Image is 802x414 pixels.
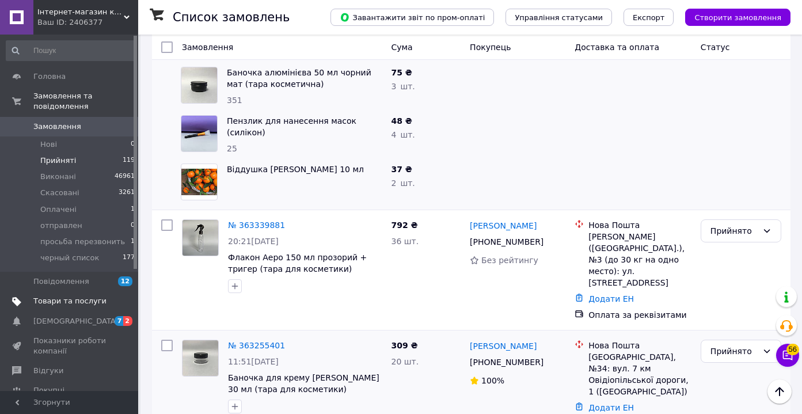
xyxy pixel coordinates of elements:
[588,231,691,288] div: [PERSON_NAME] ([GEOGRAPHIC_DATA].), №3 (до 30 кг на одно место): ул. [STREET_ADDRESS]
[633,13,665,22] span: Експорт
[33,316,119,326] span: [DEMOGRAPHIC_DATA]
[115,172,135,182] span: 46961
[33,91,138,112] span: Замовлення та повідомлення
[227,116,356,137] a: Пензлик для нанесення масок (силікон)
[183,340,218,376] img: Фото товару
[119,188,135,198] span: 3261
[33,276,89,287] span: Повідомлення
[40,188,79,198] span: Скасовані
[588,294,634,303] a: Додати ЕН
[624,9,674,26] button: Експорт
[391,43,412,52] span: Cума
[685,9,790,26] button: Створити замовлення
[182,219,219,256] a: Фото товару
[481,256,538,265] span: Без рейтингу
[182,340,219,377] a: Фото товару
[131,221,135,231] span: 0
[40,139,57,150] span: Нові
[674,12,790,21] a: Створити замовлення
[391,68,412,77] span: 75 ₴
[181,67,217,103] img: Фото товару
[181,169,217,196] img: Фото товару
[330,9,494,26] button: Завантажити звіт по пром-оплаті
[481,376,504,385] span: 100%
[6,40,136,61] input: Пошук
[123,253,135,263] span: 177
[505,9,612,26] button: Управління статусами
[391,130,415,139] span: 4 шт.
[470,43,511,52] span: Покупець
[391,165,412,174] span: 37 ₴
[131,204,135,215] span: 1
[391,357,419,366] span: 20 шт.
[575,43,659,52] span: Доставка та оплата
[710,345,758,358] div: Прийнято
[588,219,691,231] div: Нова Пошта
[588,340,691,351] div: Нова Пошта
[228,373,379,394] a: Баночка для крему [PERSON_NAME] 30 мл (тара для косметики)
[40,221,82,231] span: отправлен
[391,116,412,126] span: 48 ₴
[183,220,218,256] img: Фото товару
[694,13,781,22] span: Створити замовлення
[391,178,415,188] span: 2 шт.
[588,403,634,412] a: Додати ЕН
[173,10,290,24] h1: Список замовлень
[40,204,77,215] span: Оплачені
[40,172,76,182] span: Виконані
[228,253,367,274] a: Флакон Аеро 150 мл прозорий + тригер (тара для косметики)
[228,237,279,246] span: 20:21[DATE]
[786,344,799,355] span: 56
[228,221,285,230] a: № 363339881
[228,341,285,350] a: № 363255401
[470,237,543,246] span: [PHONE_NUMBER]
[33,336,107,356] span: Показники роботи компанії
[588,309,691,321] div: Оплата за реквізитами
[40,237,125,247] span: просьба перезвонить
[33,366,63,376] span: Відгуки
[391,82,415,91] span: 3 шт.
[123,316,132,326] span: 2
[37,17,138,28] div: Ваш ID: 2406377
[776,344,799,367] button: Чат з покупцем56
[767,379,792,404] button: Наверх
[118,276,132,286] span: 12
[227,68,371,89] a: Баночка алюмінієва 50 мл чорний мат (тара косметична)
[115,316,124,326] span: 7
[391,341,417,350] span: 309 ₴
[470,358,543,367] span: [PHONE_NUMBER]
[37,7,124,17] span: Інтернет-магазин косметичної тари TARA-SHOP.
[181,116,217,151] img: Фото товару
[340,12,485,22] span: Завантажити звіт по пром-оплаті
[40,253,99,263] span: черный список
[131,237,135,247] span: 1
[182,43,233,52] span: Замовлення
[515,13,603,22] span: Управління статусами
[227,144,237,153] span: 25
[391,237,419,246] span: 36 шт.
[123,155,135,166] span: 119
[227,96,242,105] span: 351
[701,43,730,52] span: Статус
[228,357,279,366] span: 11:51[DATE]
[470,340,537,352] a: [PERSON_NAME]
[470,220,537,231] a: [PERSON_NAME]
[227,165,364,174] a: Віддушка [PERSON_NAME] 10 мл
[40,155,76,166] span: Прийняті
[710,225,758,237] div: Прийнято
[391,221,417,230] span: 792 ₴
[131,139,135,150] span: 0
[588,351,691,397] div: [GEOGRAPHIC_DATA], №34: вул. 7 км Овідіопільської дороги, 1 ([GEOGRAPHIC_DATA])
[33,385,64,396] span: Покупці
[33,296,107,306] span: Товари та послуги
[33,71,66,82] span: Головна
[33,121,81,132] span: Замовлення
